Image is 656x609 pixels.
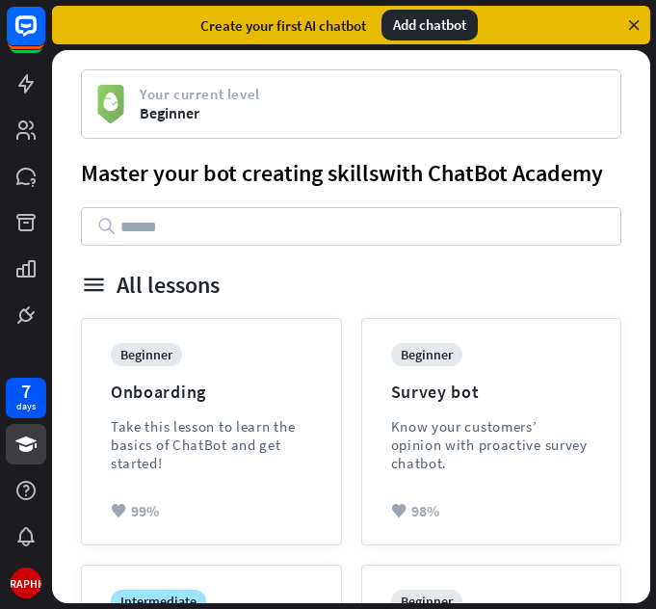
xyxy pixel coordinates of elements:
div: beginner [391,343,462,366]
div: beginner [111,343,182,366]
span: Your current level [140,85,260,103]
span: Beginner [140,103,260,122]
div: Know your customers’ opinion with proactive survey chatbot. [391,417,592,472]
i: menu [81,272,107,298]
i: heart [111,504,126,518]
i: heart [391,504,407,518]
div: Add chatbot [381,10,478,40]
div: Onboarding [111,381,206,403]
button: Open LiveChat chat widget [15,8,73,66]
div: Survey bot [391,381,480,403]
div: Take this lesson to learn the basics of ChatBot and get started! [111,417,312,472]
a: 7 days [6,378,46,418]
div: All lessons [117,270,621,300]
span: 99% [131,501,159,520]
div: days [16,400,36,413]
div: [DEMOGRAPHIC_DATA] [11,568,41,598]
div: Master your bot creating skills with ChatBot Academy [81,158,621,188]
span: 98% [411,501,439,520]
div: Create your first AI chatbot [200,16,366,35]
div: 7 [21,383,31,400]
